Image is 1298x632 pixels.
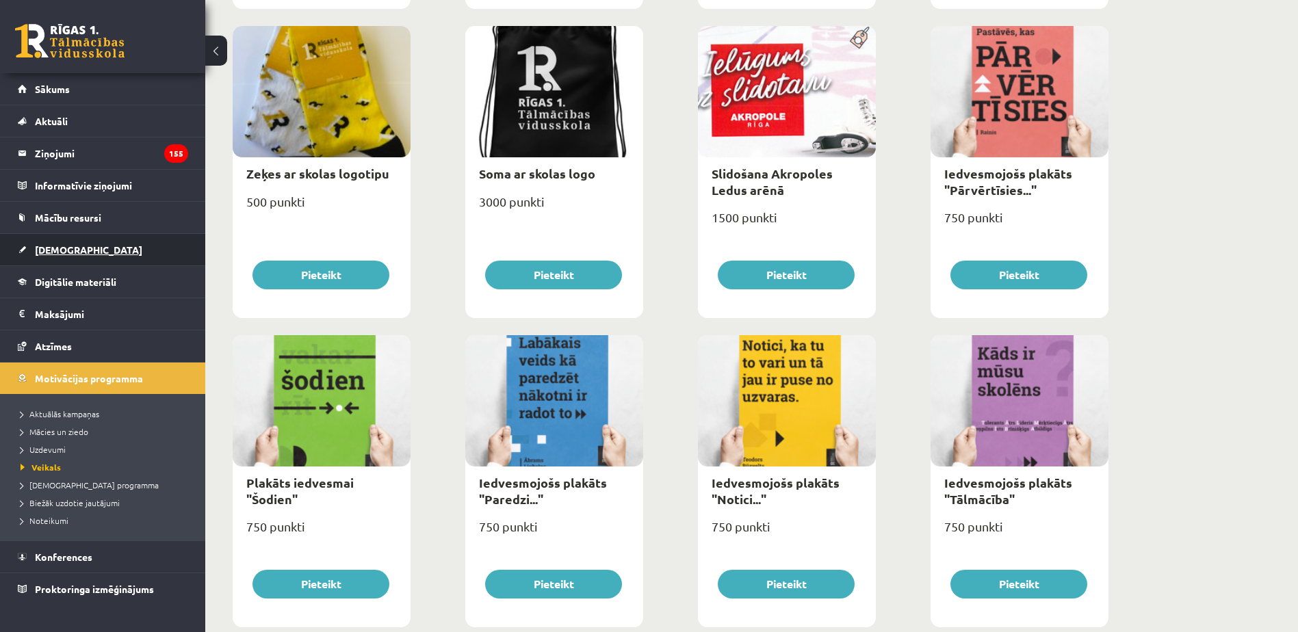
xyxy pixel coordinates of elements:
[21,408,99,419] span: Aktuālās kampaņas
[18,363,188,394] a: Motivācijas programma
[246,475,354,506] a: Plakāts iedvesmai "Šodien"
[246,166,389,181] a: Zeķes ar skolas logotipu
[485,261,622,289] button: Pieteikt
[21,515,68,526] span: Noteikumi
[950,261,1087,289] button: Pieteikt
[21,462,61,473] span: Veikals
[18,170,188,201] a: Informatīvie ziņojumi
[233,190,411,224] div: 500 punkti
[21,461,192,473] a: Veikals
[252,261,389,289] button: Pieteikt
[479,166,595,181] a: Soma ar skolas logo
[18,105,188,137] a: Aktuāli
[21,443,192,456] a: Uzdevumi
[18,541,188,572] a: Konferences
[18,73,188,105] a: Sākums
[18,298,188,330] a: Maksājumi
[479,475,607,506] a: Iedvesmojošs plakāts "Paredzi..."
[21,426,88,437] span: Mācies un ziedo
[21,497,120,508] span: Biežāk uzdotie jautājumi
[35,137,188,169] legend: Ziņojumi
[18,330,188,362] a: Atzīmes
[465,515,643,549] div: 750 punkti
[712,166,833,197] a: Slidošana Akropoles Ledus arēnā
[35,372,143,384] span: Motivācijas programma
[15,24,125,58] a: Rīgas 1. Tālmācības vidusskola
[944,166,1072,197] a: Iedvesmojošs plakāts "Pārvērtīsies..."
[233,515,411,549] div: 750 punkti
[21,444,66,455] span: Uzdevumi
[944,475,1072,506] a: Iedvesmojošs plakāts "Tālmācība"
[931,515,1108,549] div: 750 punkti
[698,515,876,549] div: 750 punkti
[252,570,389,598] button: Pieteikt
[35,583,154,595] span: Proktoringa izmēģinājums
[21,479,192,491] a: [DEMOGRAPHIC_DATA] programma
[21,479,159,490] span: [DEMOGRAPHIC_DATA] programma
[18,266,188,298] a: Digitālie materiāli
[35,83,70,95] span: Sākums
[718,261,855,289] button: Pieteikt
[712,475,840,506] a: Iedvesmojošs plakāts "Notici..."
[35,243,142,256] span: [DEMOGRAPHIC_DATA]
[18,137,188,169] a: Ziņojumi155
[718,570,855,598] button: Pieteikt
[21,497,192,509] a: Biežāk uzdotie jautājumi
[845,26,876,49] img: Populāra prece
[21,514,192,527] a: Noteikumi
[950,570,1087,598] button: Pieteikt
[698,206,876,240] div: 1500 punkti
[931,206,1108,240] div: 750 punkti
[485,570,622,598] button: Pieteikt
[35,276,116,288] span: Digitālie materiāli
[21,408,192,420] a: Aktuālās kampaņas
[35,211,101,224] span: Mācību resursi
[164,144,188,163] i: 155
[35,298,188,330] legend: Maksājumi
[35,170,188,201] legend: Informatīvie ziņojumi
[35,551,92,563] span: Konferences
[18,202,188,233] a: Mācību resursi
[465,190,643,224] div: 3000 punkti
[18,573,188,605] a: Proktoringa izmēģinājums
[18,234,188,265] a: [DEMOGRAPHIC_DATA]
[35,340,72,352] span: Atzīmes
[21,425,192,438] a: Mācies un ziedo
[35,115,68,127] span: Aktuāli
